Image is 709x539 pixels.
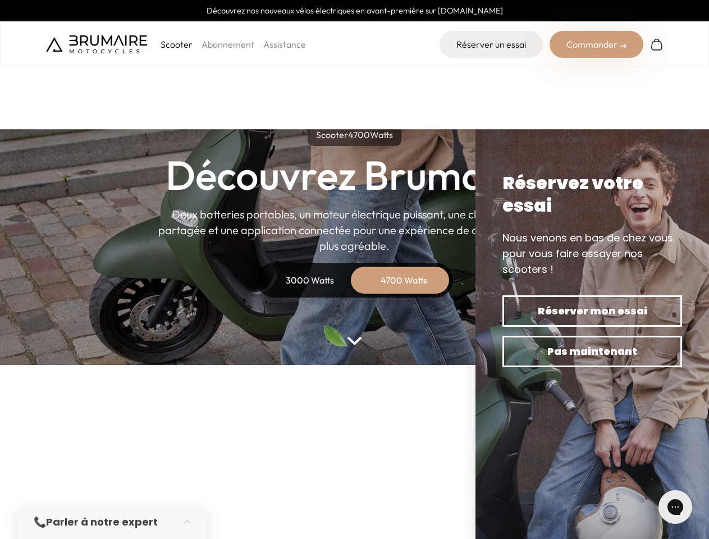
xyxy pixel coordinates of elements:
div: Commander [550,31,643,58]
a: Abonnement [202,39,254,50]
a: Réserver un essai [440,31,543,58]
img: Panier [650,38,664,51]
a: Assistance [263,39,306,50]
iframe: Gorgias live chat messenger [653,486,698,528]
img: arrow-bottom.png [347,337,362,345]
p: Scooter [161,38,193,51]
p: Scooter Watts [308,124,401,146]
div: 4700 Watts [359,267,449,294]
span: 4700 [348,129,370,140]
h1: Découvrez Brumaire. [166,155,544,195]
p: Deux batteries portables, un moteur électrique puissant, une clé numérique partagée et une applic... [158,207,551,254]
img: Brumaire Motocycles [46,35,147,53]
div: 3000 Watts [265,267,355,294]
img: right-arrow-2.png [620,43,626,49]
